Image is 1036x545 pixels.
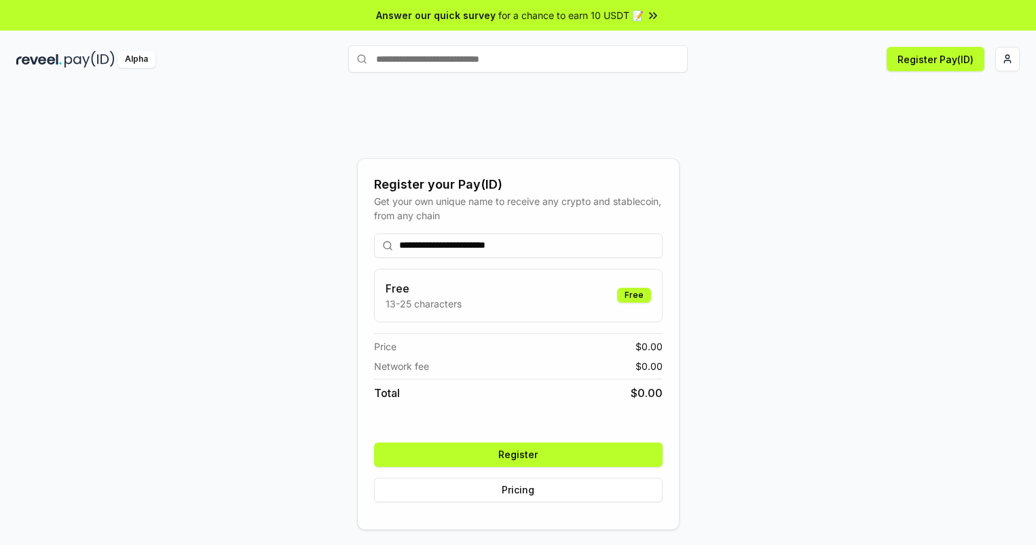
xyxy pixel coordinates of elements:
[374,478,663,502] button: Pricing
[631,385,663,401] span: $ 0.00
[374,359,429,373] span: Network fee
[374,443,663,467] button: Register
[374,385,400,401] span: Total
[635,359,663,373] span: $ 0.00
[374,339,396,354] span: Price
[617,288,651,303] div: Free
[887,47,984,71] button: Register Pay(ID)
[117,51,155,68] div: Alpha
[374,194,663,223] div: Get your own unique name to receive any crypto and stablecoin, from any chain
[374,175,663,194] div: Register your Pay(ID)
[386,297,462,311] p: 13-25 characters
[64,51,115,68] img: pay_id
[376,8,496,22] span: Answer our quick survey
[16,51,62,68] img: reveel_dark
[498,8,644,22] span: for a chance to earn 10 USDT 📝
[386,280,462,297] h3: Free
[635,339,663,354] span: $ 0.00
